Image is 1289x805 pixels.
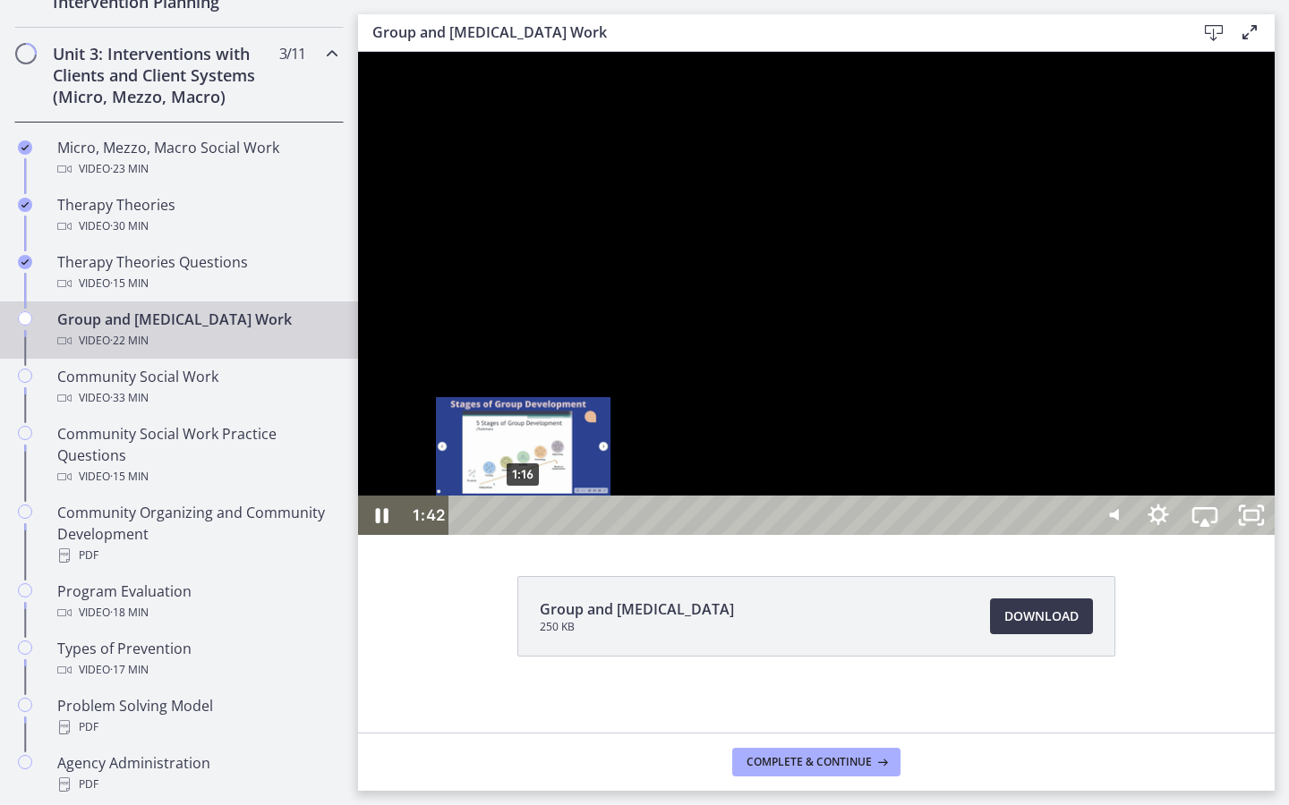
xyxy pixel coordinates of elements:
span: · 18 min [110,602,149,623]
span: · 33 min [110,387,149,409]
i: Completed [18,198,32,212]
span: Download [1004,606,1079,627]
iframe: Video Lesson [358,52,1275,535]
div: Micro, Mezzo, Macro Social Work [57,137,337,180]
div: Video [57,273,337,294]
div: PDF [57,545,337,566]
button: Airplay [824,444,870,483]
h2: Unit 3: Interventions with Clients and Client Systems (Micro, Mezzo, Macro) [53,43,271,107]
button: Mute [730,444,777,483]
div: Program Evaluation [57,580,337,623]
span: · 23 min [110,158,149,180]
i: Completed [18,140,32,155]
div: Types of Prevention [57,638,337,681]
span: 250 KB [540,620,734,634]
div: Community Organizing and Community Development [57,502,337,566]
div: Video [57,466,337,487]
span: · 15 min [110,466,149,487]
div: PDF [57,716,337,738]
div: Therapy Theories [57,194,337,237]
div: Video [57,387,337,409]
span: · 30 min [110,216,149,237]
div: Video [57,659,337,681]
div: Community Social Work [57,366,337,409]
span: · 22 min [110,330,149,352]
button: Show settings menu [777,444,824,483]
span: Complete & continue [747,755,872,769]
span: · 17 min [110,659,149,681]
span: 3 / 11 [279,43,305,64]
i: Completed [18,255,32,269]
div: Agency Administration [57,752,337,795]
div: Problem Solving Model [57,695,337,738]
h3: Group and [MEDICAL_DATA] Work [372,21,1167,43]
div: Video [57,216,337,237]
button: Unfullscreen [870,444,917,483]
span: · 15 min [110,273,149,294]
div: Video [57,602,337,623]
div: PDF [57,774,337,795]
span: Group and [MEDICAL_DATA] [540,598,734,620]
div: Therapy Theories Questions [57,251,337,294]
div: Video [57,330,337,352]
button: Complete & continue [732,748,901,776]
div: Group and [MEDICAL_DATA] Work [57,309,337,352]
a: Download [990,598,1093,634]
div: Video [57,158,337,180]
div: Community Social Work Practice Questions [57,423,337,487]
